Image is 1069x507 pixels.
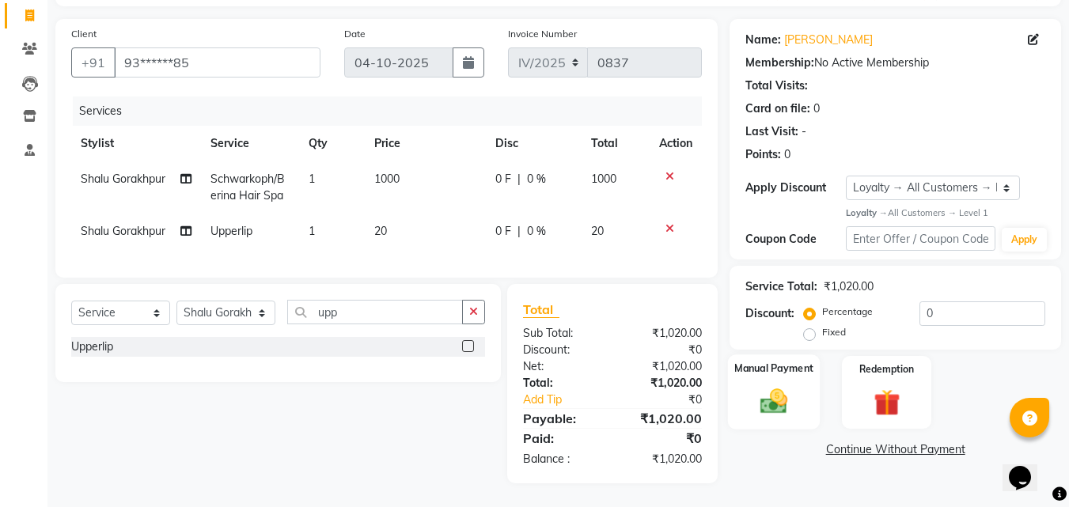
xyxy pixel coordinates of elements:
label: Percentage [822,305,873,319]
span: Shalu Gorakhpur [81,172,165,186]
label: Date [344,27,366,41]
span: 20 [374,224,387,238]
strong: Loyalty → [846,207,888,218]
th: Disc [486,126,582,161]
label: Fixed [822,325,846,339]
div: All Customers → Level 1 [846,206,1045,220]
div: Payable: [511,409,612,428]
th: Action [650,126,702,161]
button: +91 [71,47,116,78]
div: ₹1,020.00 [824,278,874,295]
span: 20 [591,224,604,238]
div: Coupon Code [745,231,845,248]
th: Qty [299,126,365,161]
div: 0 [784,146,790,163]
label: Manual Payment [734,361,813,376]
label: Client [71,27,97,41]
div: Name: [745,32,781,48]
div: Sub Total: [511,325,612,342]
span: 1 [309,172,315,186]
div: Total: [511,375,612,392]
th: Service [201,126,299,161]
span: | [517,171,521,187]
div: Last Visit: [745,123,798,140]
div: ₹0 [612,429,714,448]
div: Apply Discount [745,180,845,196]
a: [PERSON_NAME] [784,32,873,48]
div: - [802,123,806,140]
label: Redemption [859,362,914,376]
div: ₹1,020.00 [612,409,714,428]
img: _cash.svg [752,386,796,418]
input: Search by Name/Mobile/Email/Code [114,47,320,78]
th: Stylist [71,126,201,161]
span: 1000 [591,172,616,186]
iframe: chat widget [1003,444,1053,491]
div: ₹0 [630,392,715,408]
div: No Active Membership [745,55,1045,71]
a: Add Tip [511,392,629,408]
div: Card on file: [745,100,810,117]
th: Price [365,126,486,161]
div: ₹0 [612,342,714,358]
span: Schwarkoph/Berina Hair Spa [210,172,285,202]
span: 0 % [527,223,546,240]
span: Upperlip [210,224,252,238]
div: Discount: [511,342,612,358]
span: 1000 [374,172,400,186]
input: Search or Scan [287,300,463,324]
div: Total Visits: [745,78,808,94]
div: Paid: [511,429,612,448]
input: Enter Offer / Coupon Code [846,226,995,251]
th: Total [582,126,650,161]
div: Service Total: [745,278,817,295]
span: 0 % [527,171,546,187]
button: Apply [1002,228,1047,252]
div: Services [73,96,714,126]
span: 1 [309,224,315,238]
a: Continue Without Payment [733,441,1058,458]
div: Membership: [745,55,814,71]
label: Invoice Number [508,27,577,41]
div: Points: [745,146,781,163]
img: _gift.svg [866,386,908,418]
div: ₹1,020.00 [612,375,714,392]
div: ₹1,020.00 [612,325,714,342]
span: 0 F [495,171,511,187]
div: Upperlip [71,339,113,355]
span: 0 F [495,223,511,240]
div: ₹1,020.00 [612,451,714,467]
div: Net: [511,358,612,375]
div: ₹1,020.00 [612,358,714,375]
div: Balance : [511,451,612,467]
span: Total [523,301,559,318]
span: | [517,223,521,240]
div: Discount: [745,305,794,322]
span: Shalu Gorakhpur [81,224,165,238]
div: 0 [813,100,820,117]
